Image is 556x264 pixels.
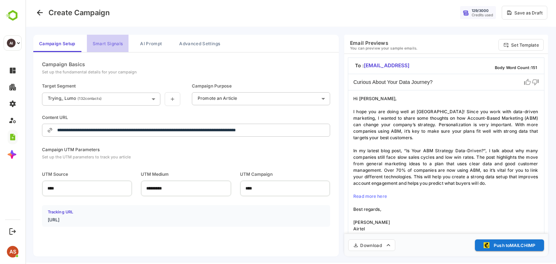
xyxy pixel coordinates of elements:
p: ( 132 contacts) [52,98,76,102]
button: Save as Draft [476,7,522,21]
p: Promote an Article [172,97,212,102]
img: BambooboxLogoMark.f1c84d78b4c51b1a7b5f700c9845e183.svg [4,9,22,22]
button: Go back [9,8,20,20]
p: Best regards, [328,208,514,214]
button: Set Template [473,41,518,52]
div: AS [7,246,18,257]
span: UTM Medium [115,173,206,179]
button: Smart Signals [62,36,103,54]
h6: Email Previews [325,41,392,47]
div: Campaign Purpose [167,85,206,90]
span: UTM Campaign [215,173,305,179]
h4: Create Campaign [23,10,84,18]
div: 129 / 3000 [446,10,463,14]
span: [EMAIL_ADDRESS] [338,64,384,70]
p: You can preview your sample emails. [325,47,392,52]
h4: Tracking URL [22,211,48,216]
button: Advanced Settings [148,36,201,54]
span: UTM Source [17,173,107,179]
p: Body Word Count: 151 [468,63,514,72]
div: Set up the UTM parameters to track you article [17,156,105,161]
p: Hi [PERSON_NAME], [328,97,514,103]
p: [PERSON_NAME] Airtel [328,221,514,234]
button: AI Prompt [109,36,142,54]
div: Save as Draft [489,12,517,17]
div: Set up the fundamental details for your campaign [17,71,111,76]
button: Push toMAILCHIMP [450,241,519,252]
div: Campaign Basics [17,63,60,69]
div: AI [7,39,16,47]
button: Logout [8,226,17,236]
div: Campaign UTM Parameters [17,148,105,154]
div: Target Segment [17,85,50,90]
h4: [URL] [22,219,34,224]
button: Campaign Setup [8,36,56,54]
p: Trying_ Lumo [22,97,51,102]
p: Set Template [486,44,513,49]
div: Credits used [446,14,468,18]
button: Download [323,241,370,252]
a: Read more here [328,195,362,200]
p: To : [328,62,386,73]
p: Push to MAILCHIMP [468,244,510,250]
p: In my latest blog post, “Is Your ABM Strategy Data-Driven?”, I talk about why many companies stil... [328,149,514,188]
p: Curious About Your Data Journey? [328,80,407,88]
div: campaign tabs [8,36,313,54]
p: I hope you are doing well at [GEOGRAPHIC_DATA]! Since you work with data-driven marketing, I want... [328,110,514,142]
div: Content URL [17,116,56,122]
